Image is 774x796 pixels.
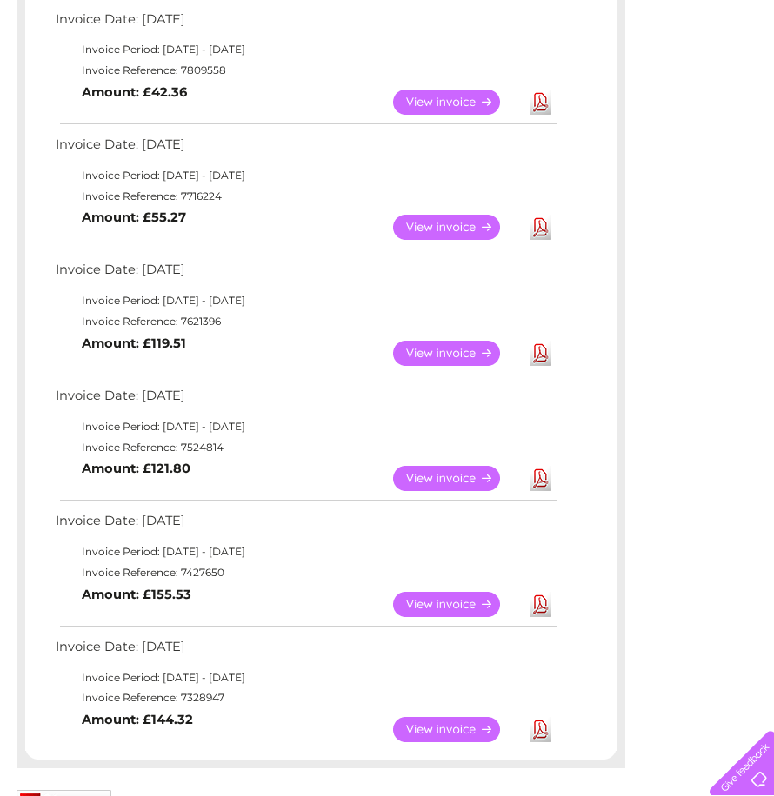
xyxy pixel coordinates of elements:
b: Amount: £155.53 [82,587,191,602]
td: Invoice Date: [DATE] [51,384,560,416]
b: Amount: £42.36 [82,84,187,100]
td: Invoice Date: [DATE] [51,258,560,290]
td: Invoice Date: [DATE] [51,635,560,667]
td: Invoice Reference: 7427650 [51,562,560,583]
td: Invoice Period: [DATE] - [DATE] [51,39,560,60]
td: Invoice Period: [DATE] - [DATE] [51,416,560,437]
b: Amount: £121.80 [82,461,190,476]
a: Download [530,215,551,240]
a: Blog [623,74,648,87]
a: Contact [658,74,701,87]
a: Water [468,74,501,87]
a: Log out [717,74,757,87]
b: Amount: £55.27 [82,209,186,225]
a: Energy [511,74,550,87]
td: Invoice Reference: 7621396 [51,311,560,332]
a: Download [530,341,551,366]
a: Download [530,90,551,115]
td: Invoice Period: [DATE] - [DATE] [51,165,560,186]
a: View [393,466,521,491]
a: Download [530,717,551,742]
a: 0333 014 3131 [446,9,566,30]
td: Invoice Date: [DATE] [51,509,560,541]
b: Amount: £119.51 [82,335,186,351]
td: Invoice Reference: 7328947 [51,687,560,708]
a: Download [530,466,551,491]
td: Invoice Reference: 7716224 [51,186,560,207]
td: Invoice Reference: 7524814 [51,437,560,458]
a: View [393,717,521,742]
a: Telecoms [560,74,612,87]
td: Invoice Period: [DATE] - [DATE] [51,541,560,562]
td: Invoice Reference: 7809558 [51,60,560,81]
a: Download [530,592,551,617]
td: Invoice Date: [DATE] [51,133,560,165]
a: View [393,90,521,115]
b: Amount: £144.32 [82,712,193,727]
td: Invoice Date: [DATE] [51,8,560,40]
a: View [393,341,521,366]
a: View [393,215,521,240]
img: logo.png [27,45,116,98]
td: Invoice Period: [DATE] - [DATE] [51,667,560,688]
a: View [393,592,521,617]
td: Invoice Period: [DATE] - [DATE] [51,290,560,311]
